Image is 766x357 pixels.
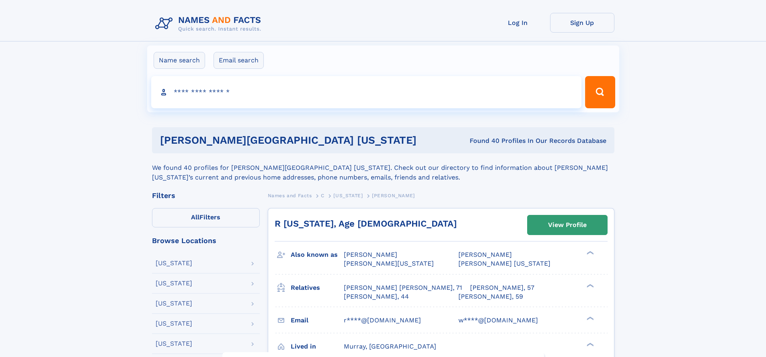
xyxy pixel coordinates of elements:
[344,251,397,258] span: [PERSON_NAME]
[156,320,192,327] div: [US_STATE]
[152,13,268,35] img: Logo Names and Facts
[486,13,550,33] a: Log In
[191,213,199,221] span: All
[152,237,260,244] div: Browse Locations
[344,343,436,350] span: Murray, [GEOGRAPHIC_DATA]
[333,190,363,200] a: [US_STATE]
[152,192,260,199] div: Filters
[528,215,607,235] a: View Profile
[151,76,582,108] input: search input
[275,219,457,229] a: R [US_STATE], Age [DEMOGRAPHIC_DATA]
[156,260,192,266] div: [US_STATE]
[291,340,344,353] h3: Lived in
[321,193,324,198] span: C
[443,136,606,145] div: Found 40 Profiles In Our Records Database
[156,300,192,307] div: [US_STATE]
[268,190,312,200] a: Names and Facts
[458,292,523,301] a: [PERSON_NAME], 59
[344,260,434,267] span: [PERSON_NAME][US_STATE]
[321,190,324,200] a: C
[154,52,205,69] label: Name search
[214,52,264,69] label: Email search
[152,208,260,227] label: Filters
[585,250,594,256] div: ❯
[548,216,587,234] div: View Profile
[550,13,614,33] a: Sign Up
[156,280,192,287] div: [US_STATE]
[585,283,594,288] div: ❯
[344,292,409,301] a: [PERSON_NAME], 44
[458,251,512,258] span: [PERSON_NAME]
[291,248,344,262] h3: Also known as
[152,153,614,182] div: We found 40 profiles for [PERSON_NAME][GEOGRAPHIC_DATA] [US_STATE]. Check out our directory to fi...
[585,76,615,108] button: Search Button
[470,283,534,292] a: [PERSON_NAME], 57
[585,316,594,321] div: ❯
[160,135,443,145] h1: [PERSON_NAME][GEOGRAPHIC_DATA] [US_STATE]
[291,281,344,295] h3: Relatives
[156,340,192,347] div: [US_STATE]
[333,193,363,198] span: [US_STATE]
[585,342,594,347] div: ❯
[372,193,415,198] span: [PERSON_NAME]
[344,283,462,292] a: [PERSON_NAME] [PERSON_NAME], 71
[458,260,550,267] span: [PERSON_NAME] [US_STATE]
[291,314,344,327] h3: Email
